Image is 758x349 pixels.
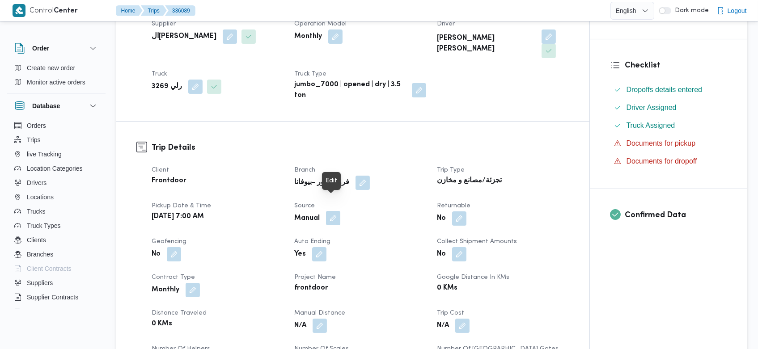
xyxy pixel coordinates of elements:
[437,310,464,316] span: Trip Cost
[11,261,102,276] button: Client Contracts
[152,21,176,27] span: Supplier
[152,310,207,316] span: Distance Traveled
[294,21,347,27] span: Operation Model
[27,135,41,145] span: Trips
[294,31,322,42] b: Monthly
[152,203,211,209] span: Pickup date & time
[27,206,45,217] span: Trucks
[27,292,78,303] span: Supplier Contracts
[27,120,46,131] span: Orders
[11,161,102,176] button: Location Categories
[27,63,75,73] span: Create new order
[294,239,330,244] span: Auto Ending
[294,283,328,294] b: frontdoor
[610,83,728,97] button: Dropoffs details entered
[610,154,728,168] button: Documents for dropoff
[152,285,179,295] b: Monthly
[11,176,102,190] button: Drivers
[625,209,728,221] h3: Confirmed Data
[13,4,25,17] img: X8yXhbKr1z7QwAAAABJRU5ErkJggg==
[11,133,102,147] button: Trips
[14,43,98,54] button: Order
[11,118,102,133] button: Orders
[27,177,47,188] span: Drivers
[627,104,677,111] span: Driver Assigned
[11,147,102,161] button: live Tracking
[152,81,182,92] b: رلي 3269
[627,102,677,113] span: Driver Assigned
[27,263,72,274] span: Client Contracts
[294,167,315,173] span: Branch
[627,84,703,95] span: Dropoffs details entered
[627,86,703,93] span: Dropoffs details entered
[625,59,728,71] h3: Checklist
[27,306,49,317] span: Devices
[27,249,53,260] span: Branches
[294,71,326,77] span: Truck Type
[294,213,320,224] b: Manual
[27,220,60,231] span: Truck Types
[294,80,406,101] b: jumbo_7000 | opened | dry | 3.5 ton
[27,192,54,202] span: Locations
[27,163,83,174] span: Location Categories
[627,139,696,147] span: Documents for pickup
[152,239,186,244] span: Geofencing
[152,319,172,329] b: 0 KMs
[437,213,446,224] b: No
[7,118,106,312] div: Database
[152,274,195,280] span: Contract Type
[437,203,470,209] span: Returnable
[627,120,675,131] span: Truck Assigned
[27,149,62,160] span: live Tracking
[152,142,569,154] h3: Trip Details
[141,5,167,16] button: Trips
[152,211,204,222] b: [DATE] 7:00 AM
[27,278,53,288] span: Suppliers
[437,320,449,331] b: N/A
[294,203,315,209] span: Source
[11,276,102,290] button: Suppliers
[116,5,143,16] button: Home
[437,283,457,294] b: 0 KMs
[610,136,728,151] button: Documents for pickup
[437,239,517,244] span: Collect Shipment Amounts
[326,176,337,186] div: Edit
[152,249,161,260] b: No
[437,167,465,173] span: Trip Type
[11,304,102,319] button: Devices
[294,249,306,260] b: Yes
[152,31,216,42] b: ال[PERSON_NAME]
[11,219,102,233] button: Truck Types
[437,176,502,186] b: تجزئة/مصانع و مخازن
[294,274,336,280] span: Project Name
[610,118,728,133] button: Truck Assigned
[713,2,750,20] button: Logout
[165,5,195,16] button: 336089
[152,167,169,173] span: Client
[437,249,446,260] b: No
[671,7,709,14] span: Dark mode
[27,77,85,88] span: Monitor active orders
[627,157,697,165] span: Documents for dropoff
[11,233,102,247] button: Clients
[627,156,697,167] span: Documents for dropoff
[728,5,747,16] span: Logout
[627,122,675,129] span: Truck Assigned
[32,43,49,54] h3: Order
[7,61,106,93] div: Order
[152,71,167,77] span: Truck
[437,21,455,27] span: Driver
[610,101,728,115] button: Driver Assigned
[627,138,696,149] span: Documents for pickup
[437,274,509,280] span: Google distance in KMs
[294,177,349,188] b: فرونت دور -بيوفانا
[32,101,60,111] h3: Database
[54,8,78,14] b: Center
[11,204,102,219] button: Trucks
[437,33,535,55] b: [PERSON_NAME] [PERSON_NAME]
[11,190,102,204] button: Locations
[11,290,102,304] button: Supplier Contracts
[11,75,102,89] button: Monitor active orders
[14,101,98,111] button: Database
[27,235,46,245] span: Clients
